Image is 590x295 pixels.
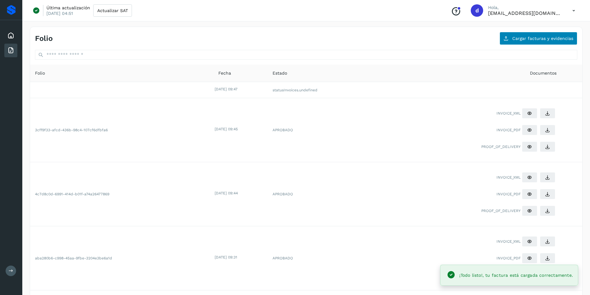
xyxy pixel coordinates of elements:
span: Documentos [530,70,557,76]
div: Facturas [4,44,17,57]
div: [DATE] 09:45 [215,126,266,132]
div: [DATE] 09:47 [215,86,266,92]
p: [DATE] 04:51 [46,11,73,16]
span: PROOF_OF_DELIVERY [481,208,521,214]
span: Estado [273,70,287,76]
span: INVOICE_PDF [496,127,521,133]
span: ¡Todo listo!, tu factura está cargada correctamente. [459,273,573,278]
td: statusInvoices.undefined [268,82,383,98]
td: APROBADO [268,162,383,226]
span: Fecha [218,70,231,76]
p: Hola, [488,5,562,10]
span: INVOICE_XML [496,239,521,244]
p: Última actualización [46,5,90,11]
button: Actualizar SAT [93,4,132,17]
span: Cargar facturas y evidencias [512,36,573,41]
h4: Folio [35,34,53,43]
div: Inicio [4,29,17,42]
span: INVOICE_PDF [496,191,521,197]
td: APROBADO [268,226,383,290]
p: direccion@flenasa.com [488,10,562,16]
td: aba280b6-c998-45aa-9fbe-3204e3be6a1d [30,226,213,290]
div: [DATE] 09:44 [215,190,266,196]
div: [DATE] 09:31 [215,254,266,260]
span: INVOICE_XML [496,175,521,180]
span: INVOICE_PDF [496,255,521,261]
button: Cargar facturas y evidencias [500,32,577,45]
td: 4c7d8c0d-6991-414d-b01f-a74a26477869 [30,162,213,226]
td: APROBADO [268,98,383,162]
span: Actualizar SAT [97,8,128,13]
span: INVOICE_XML [496,111,521,116]
span: PROOF_OF_DELIVERY [481,144,521,150]
td: 3cff9f33-afcd-436b-98c4-107cf6dfbfa6 [30,98,213,162]
span: Folio [35,70,45,76]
